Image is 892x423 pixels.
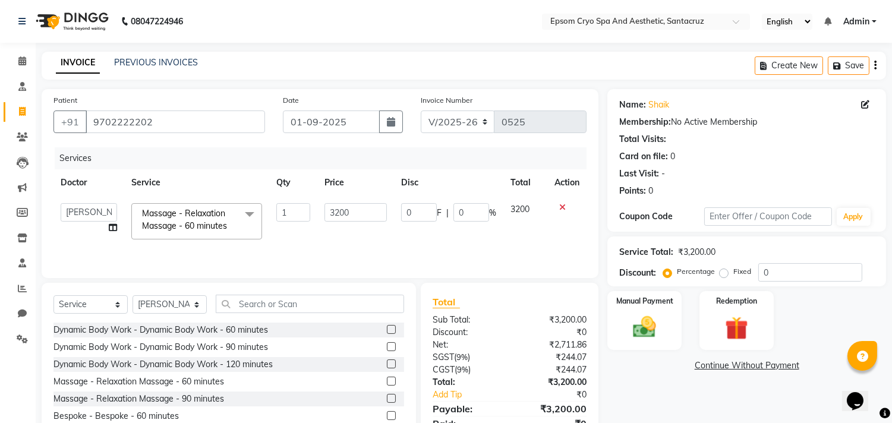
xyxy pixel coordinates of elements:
[503,169,547,196] th: Total
[55,147,595,169] div: Services
[619,116,874,128] div: No Active Membership
[843,15,869,28] span: Admin
[457,365,468,374] span: 9%
[227,220,232,231] a: x
[56,52,100,74] a: INVOICE
[53,358,273,371] div: Dynamic Body Work - Dynamic Body Work - 120 minutes
[424,376,510,389] div: Total:
[547,169,587,196] th: Action
[510,204,529,214] span: 3200
[678,246,716,258] div: ₹3,200.00
[53,410,179,422] div: Bespoke - Bespoke - 60 minutes
[619,168,659,180] div: Last Visit:
[842,375,880,411] iframe: chat widget
[619,99,646,111] div: Name:
[616,296,673,307] label: Manual Payment
[114,57,198,68] a: PREVIOUS INVOICES
[619,210,704,223] div: Coupon Code
[424,402,510,416] div: Payable:
[619,246,673,258] div: Service Total:
[30,5,112,38] img: logo
[446,207,449,219] span: |
[755,56,823,75] button: Create New
[648,99,669,111] a: Shaik
[510,339,596,351] div: ₹2,711.86
[626,314,663,340] img: _cash.svg
[142,208,227,231] span: Massage - Relaxation Massage - 60 minutes
[433,352,454,362] span: SGST
[53,169,124,196] th: Doctor
[424,351,510,364] div: ( )
[677,266,715,277] label: Percentage
[610,359,884,372] a: Continue Without Payment
[619,267,656,279] div: Discount:
[524,389,596,401] div: ₹0
[53,111,87,133] button: +91
[510,364,596,376] div: ₹244.07
[510,402,596,416] div: ₹3,200.00
[718,314,755,343] img: _gift.svg
[437,207,442,219] span: F
[716,296,757,307] label: Redemption
[424,326,510,339] div: Discount:
[53,341,268,353] div: Dynamic Body Work - Dynamic Body Work - 90 minutes
[424,364,510,376] div: ( )
[433,296,460,308] span: Total
[317,169,394,196] th: Price
[86,111,265,133] input: Search by Name/Mobile/Email/Code
[489,207,496,219] span: %
[619,150,668,163] div: Card on file:
[510,351,596,364] div: ₹244.07
[837,208,871,226] button: Apply
[648,185,653,197] div: 0
[828,56,869,75] button: Save
[53,324,268,336] div: Dynamic Body Work - Dynamic Body Work - 60 minutes
[510,326,596,339] div: ₹0
[53,95,77,106] label: Patient
[216,295,404,313] input: Search or Scan
[619,116,671,128] div: Membership:
[283,95,299,106] label: Date
[124,169,269,196] th: Service
[619,185,646,197] div: Points:
[456,352,468,362] span: 9%
[421,95,472,106] label: Invoice Number
[424,314,510,326] div: Sub Total:
[619,133,666,146] div: Total Visits:
[424,339,510,351] div: Net:
[510,314,596,326] div: ₹3,200.00
[53,375,224,388] div: Massage - Relaxation Massage - 60 minutes
[670,150,675,163] div: 0
[704,207,831,226] input: Enter Offer / Coupon Code
[131,5,183,38] b: 08047224946
[433,364,455,375] span: CGST
[510,376,596,389] div: ₹3,200.00
[661,168,665,180] div: -
[424,389,524,401] a: Add Tip
[269,169,317,196] th: Qty
[394,169,503,196] th: Disc
[53,393,224,405] div: Massage - Relaxation Massage - 90 minutes
[733,266,751,277] label: Fixed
